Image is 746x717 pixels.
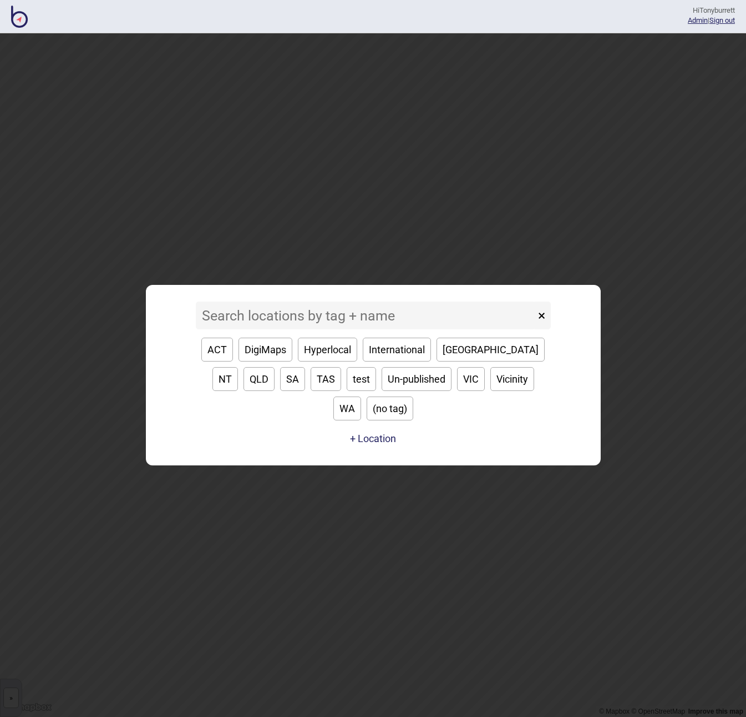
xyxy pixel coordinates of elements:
[11,6,28,28] img: BindiMaps CMS
[311,367,341,391] button: TAS
[457,367,485,391] button: VIC
[212,367,238,391] button: NT
[347,429,399,449] a: + Location
[437,338,545,362] button: [GEOGRAPHIC_DATA]
[490,367,534,391] button: Vicinity
[350,433,396,444] button: + Location
[709,16,735,24] button: Sign out
[367,397,413,420] button: (no tag)
[347,367,376,391] button: test
[688,16,708,24] a: Admin
[280,367,305,391] button: SA
[201,338,233,362] button: ACT
[688,6,735,16] div: Hi Tonyburrett
[196,302,535,329] input: Search locations by tag + name
[382,367,451,391] button: Un-published
[688,16,709,24] span: |
[363,338,431,362] button: International
[298,338,357,362] button: Hyperlocal
[238,338,292,362] button: DigiMaps
[333,397,361,420] button: WA
[243,367,275,391] button: QLD
[532,302,551,329] button: ×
